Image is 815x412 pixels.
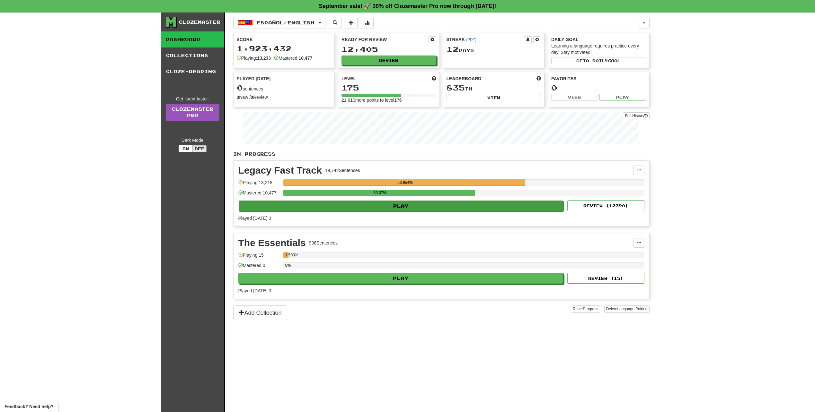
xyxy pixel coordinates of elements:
[233,17,325,29] button: Español/English
[166,104,219,121] a: ClozemasterPro
[166,137,219,143] div: Dark Mode
[192,145,207,152] button: Off
[571,305,600,313] button: ResetProgress
[623,112,649,119] button: Full History
[345,17,358,29] button: Add sentence to collection
[325,167,360,174] div: 19,742 Sentences
[161,64,224,80] a: Cloze-Reading
[238,179,280,190] div: Playing: 13,218
[237,94,332,100] div: New / Review
[239,201,564,211] button: Play
[447,94,541,101] button: View
[274,55,312,61] div: Mastered:
[285,190,475,196] div: 53.07%
[238,262,280,273] div: Mastered: 0
[179,145,193,152] button: On
[237,84,332,92] div: sentences
[341,97,436,103] div: 21,610 more points to level 176
[238,216,271,221] span: Played [DATE]: 0
[179,19,220,25] div: Clozemaster
[551,43,646,56] div: Learning a language requires practice every day. Stay motivated!
[161,47,224,64] a: Collections
[238,288,271,293] span: Played [DATE]: 0
[161,31,224,47] a: Dashboard
[238,252,280,262] div: Playing: 15
[599,94,646,101] button: Play
[285,179,525,186] div: 66.954%
[341,45,436,53] div: 12,405
[567,200,644,211] button: Review (12390)
[237,45,332,53] div: 1,923,432
[329,17,341,29] button: Search sentences
[447,83,465,92] span: 835
[551,84,646,92] div: 0
[309,240,338,246] div: 998 Sentences
[551,57,646,64] button: Seta dailygoal
[257,56,271,61] strong: 13,233
[233,151,650,157] p: In Progress
[361,17,374,29] button: More stats
[298,56,312,61] strong: 10,477
[319,3,496,9] strong: September sale! 🚀 30% off Clozemaster Pro now through [DATE]!
[4,403,53,410] span: Open feedback widget
[238,190,280,200] div: Mastered: 10,477
[341,84,436,92] div: 175
[237,83,243,92] span: 0
[238,273,563,284] button: Play
[341,56,436,65] button: Review
[237,95,239,100] strong: 0
[447,45,459,54] span: 12
[604,305,650,313] button: DeleteLanguage Pairing
[166,96,219,102] div: Get fluent faster.
[341,36,429,43] div: Ready for Review
[586,58,608,63] span: a daily
[447,75,482,82] span: Leaderboard
[447,45,541,54] div: Day s
[257,20,314,25] span: Español / English
[447,36,524,43] div: Streak
[341,75,356,82] span: Level
[285,252,289,258] div: 1.503%
[237,75,271,82] span: Played [DATE]
[617,307,647,311] span: Language Pairing
[583,307,598,311] span: Progress
[237,55,271,61] div: Playing:
[466,38,476,42] a: (PDT)
[432,75,436,82] span: Score more points to level up
[536,75,541,82] span: This week in points, UTC
[447,84,541,92] div: th
[551,94,598,101] button: View
[233,305,287,320] button: Add Collection
[551,75,646,82] div: Favorites
[567,273,644,284] button: Review (15)
[251,95,253,100] strong: 0
[551,36,646,43] div: Daily Goal
[237,36,332,43] div: Score
[238,238,306,248] div: The Essentials
[238,166,322,175] div: Legacy Fast Track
